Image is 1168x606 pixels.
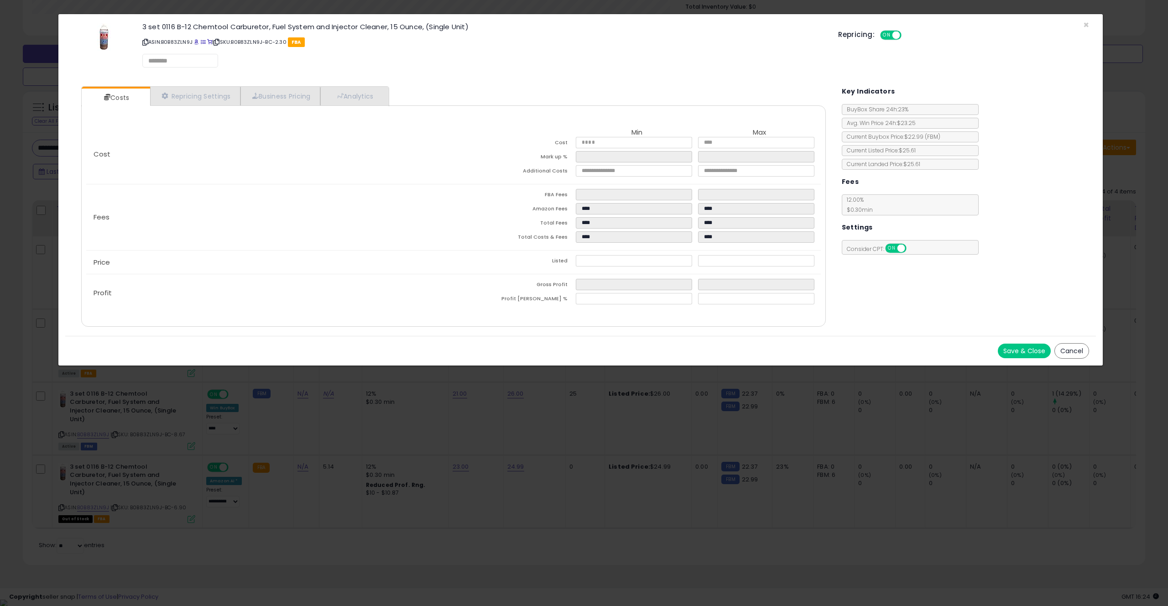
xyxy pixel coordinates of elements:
[842,119,916,127] span: Avg. Win Price 24h: $23.25
[842,245,918,253] span: Consider CPT:
[886,245,897,252] span: ON
[288,37,305,47] span: FBA
[142,35,824,49] p: ASIN: B0B83ZLN9J | SKU: B0B83ZLN9J-BC-2.30
[454,165,576,179] td: Additional Costs
[86,214,454,221] p: Fees
[998,344,1051,358] button: Save & Close
[142,23,824,30] h3: 3 set 0116 B-12 Chemtool Carburetor, Fuel System and Injector Cleaner, 15 Ounce, (Single Unit)
[925,133,940,141] span: ( FBM )
[454,151,576,165] td: Mark up %
[838,31,875,38] h5: Repricing:
[454,189,576,203] td: FBA Fees
[842,222,873,233] h5: Settings
[1083,18,1089,31] span: ×
[698,129,820,137] th: Max
[454,203,576,217] td: Amazon Fees
[320,87,388,105] a: Analytics
[97,23,111,51] img: 418zltNLnfL._SL60_.jpg
[842,133,940,141] span: Current Buybox Price:
[842,86,895,97] h5: Key Indicators
[842,206,873,214] span: $0.30 min
[201,38,206,46] a: All offer listings
[240,87,320,105] a: Business Pricing
[904,133,940,141] span: $22.99
[842,176,859,188] h5: Fees
[207,38,212,46] a: Your listing only
[86,289,454,297] p: Profit
[454,231,576,246] td: Total Costs & Fees
[82,89,149,107] a: Costs
[454,293,576,307] td: Profit [PERSON_NAME] %
[194,38,199,46] a: BuyBox page
[1054,343,1089,359] button: Cancel
[150,87,240,105] a: Repricing Settings
[454,137,576,151] td: Cost
[842,160,920,168] span: Current Landed Price: $25.61
[842,146,916,154] span: Current Listed Price: $25.61
[842,196,873,214] span: 12.00 %
[905,245,919,252] span: OFF
[86,151,454,158] p: Cost
[900,31,915,39] span: OFF
[454,279,576,293] td: Gross Profit
[881,31,892,39] span: ON
[86,259,454,266] p: Price
[454,255,576,269] td: Listed
[454,217,576,231] td: Total Fees
[842,105,908,113] span: BuyBox Share 24h: 23%
[576,129,698,137] th: Min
